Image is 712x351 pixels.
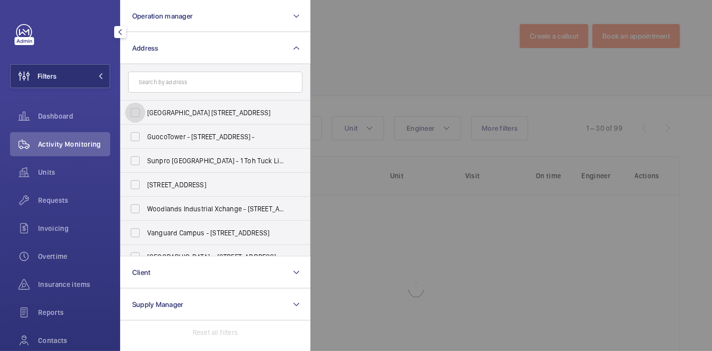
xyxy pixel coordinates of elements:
[38,307,110,317] span: Reports
[38,111,110,121] span: Dashboard
[38,223,110,233] span: Invoicing
[38,167,110,177] span: Units
[38,139,110,149] span: Activity Monitoring
[10,64,110,88] button: Filters
[38,279,110,289] span: Insurance items
[38,195,110,205] span: Requests
[38,71,57,81] span: Filters
[38,251,110,261] span: Overtime
[38,335,110,345] span: Contacts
